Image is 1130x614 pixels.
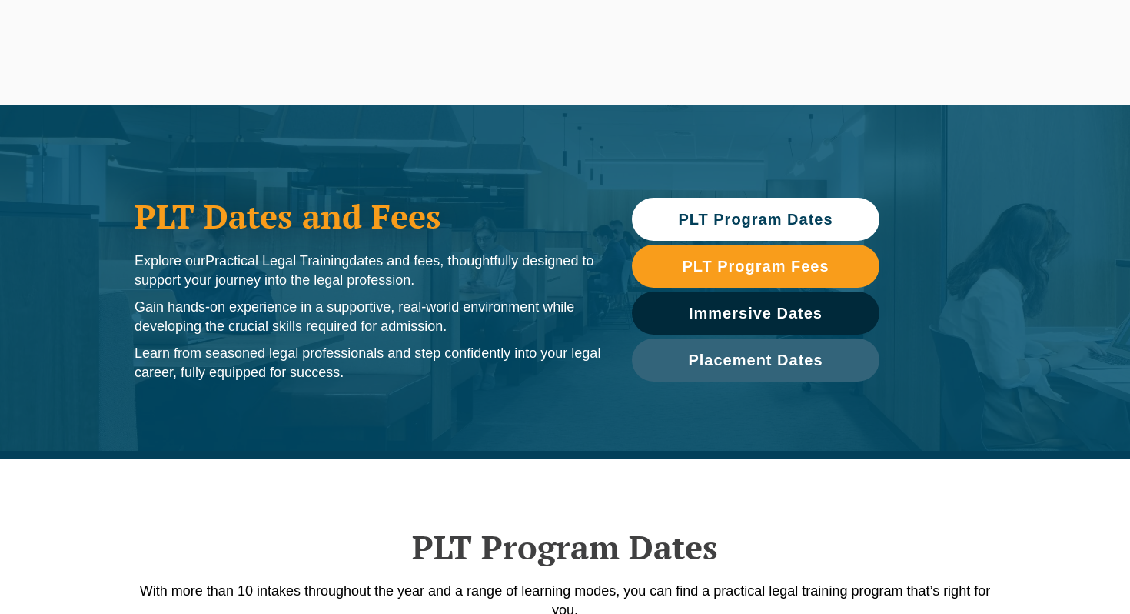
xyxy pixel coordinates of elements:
span: PLT Program Dates [678,212,833,227]
span: Placement Dates [688,352,823,368]
h2: PLT Program Dates [127,528,1003,566]
a: PLT Program Fees [632,245,879,288]
span: PLT Program Fees [682,259,829,274]
span: Practical Legal Training [205,253,349,269]
p: Gain hands-on experience in a supportive, real-world environment while developing the crucial ski... [135,298,601,336]
span: Immersive Dates [689,305,823,321]
a: Immersive Dates [632,292,879,335]
p: Learn from seasoned legal professionals and step confidently into your legal career, fully equipp... [135,344,601,382]
h1: PLT Dates and Fees [135,197,601,235]
a: PLT Program Dates [632,198,879,241]
a: Placement Dates [632,339,879,382]
p: Explore our dates and fees, thoughtfully designed to support your journey into the legal profession. [135,252,601,290]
